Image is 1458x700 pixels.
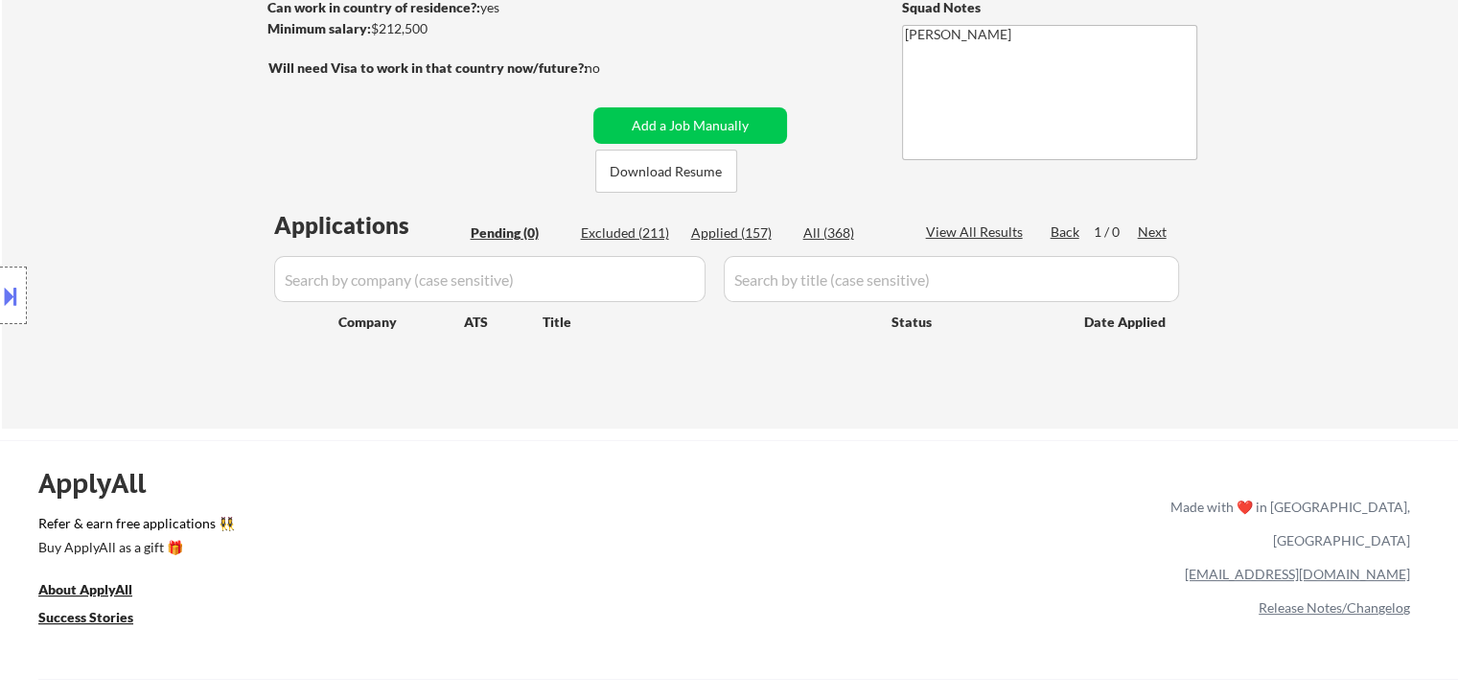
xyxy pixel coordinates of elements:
div: Buy ApplyAll as a gift 🎁 [38,541,230,554]
a: About ApplyAll [38,579,159,603]
div: Back [1051,222,1081,242]
div: Pending (0) [471,223,567,243]
a: Release Notes/Changelog [1259,599,1410,616]
input: Search by company (case sensitive) [274,256,706,302]
div: Excluded (211) [581,223,677,243]
div: Company [338,313,464,332]
strong: Minimum salary: [267,20,371,36]
div: Date Applied [1084,313,1169,332]
u: About ApplyAll [38,581,132,597]
div: Next [1138,222,1169,242]
button: Add a Job Manually [593,107,787,144]
a: Buy ApplyAll as a gift 🎁 [38,537,230,561]
div: ATS [464,313,543,332]
div: ApplyAll [38,467,168,500]
div: $212,500 [267,19,587,38]
input: Search by title (case sensitive) [724,256,1179,302]
div: All (368) [803,223,899,243]
div: 1 / 0 [1094,222,1138,242]
div: Made with ❤️ in [GEOGRAPHIC_DATA], [GEOGRAPHIC_DATA] [1163,490,1410,557]
div: Applied (157) [691,223,787,243]
a: [EMAIL_ADDRESS][DOMAIN_NAME] [1185,566,1410,582]
div: no [585,58,639,78]
button: Download Resume [595,150,737,193]
a: Refer & earn free applications 👯‍♀️ [38,517,770,537]
a: Success Stories [38,607,159,631]
u: Success Stories [38,609,133,625]
div: View All Results [926,222,1029,242]
div: Applications [274,214,464,237]
strong: Will need Visa to work in that country now/future?: [268,59,588,76]
div: Status [891,304,1056,338]
div: Title [543,313,873,332]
